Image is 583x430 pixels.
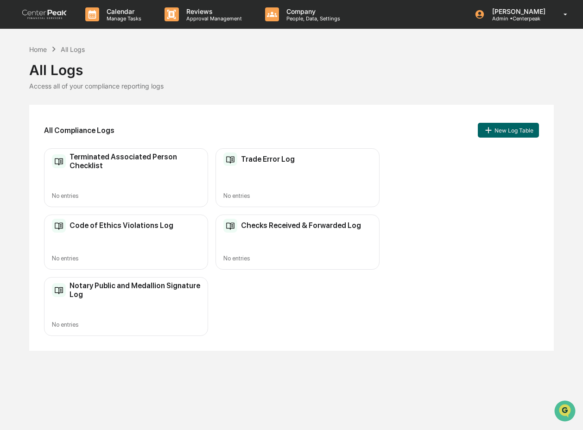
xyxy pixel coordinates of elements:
a: 🖐️Preclearance [6,113,63,130]
div: No entries [52,321,200,328]
p: Calendar [99,7,146,15]
div: 🔎 [9,135,17,143]
div: Access all of your compliance reporting logs [29,82,554,90]
h2: Trade Error Log [241,155,295,164]
a: 🔎Data Lookup [6,131,62,147]
div: Start new chat [32,71,152,80]
span: Preclearance [19,117,60,126]
span: Attestations [76,117,115,126]
p: Reviews [179,7,247,15]
p: Approval Management [179,15,247,22]
div: No entries [52,255,200,262]
div: All Logs [61,45,85,53]
img: Compliance Log Table Icon [52,154,66,168]
button: New Log Table [478,123,539,138]
img: Compliance Log Table Icon [223,152,237,166]
p: Admin • Centerpeak [485,15,550,22]
div: No entries [223,192,372,199]
p: People, Data, Settings [279,15,345,22]
p: How can we help? [9,19,169,34]
div: 🗄️ [67,118,75,125]
span: Data Lookup [19,134,58,144]
img: Compliance Log Table Icon [52,219,66,233]
div: No entries [223,255,372,262]
img: Compliance Log Table Icon [52,283,66,297]
h2: All Compliance Logs [44,126,114,135]
p: [PERSON_NAME] [485,7,550,15]
iframe: Open customer support [553,399,578,424]
div: We're available if you need us! [32,80,117,88]
div: All Logs [29,54,554,78]
a: 🗄️Attestations [63,113,119,130]
span: Pylon [92,157,112,164]
div: No entries [52,192,200,199]
div: 🖐️ [9,118,17,125]
h2: Notary Public and Medallion Signature Log [70,281,200,299]
h2: Checks Received & Forwarded Log [241,221,361,230]
img: logo [22,10,67,19]
h2: Code of Ethics Violations Log [70,221,173,230]
h2: Terminated Associated Person Checklist [70,152,200,170]
img: Compliance Log Table Icon [223,219,237,233]
a: Powered byPylon [65,157,112,164]
p: Manage Tasks [99,15,146,22]
button: Start new chat [158,74,169,85]
div: Home [29,45,47,53]
img: 1746055101610-c473b297-6a78-478c-a979-82029cc54cd1 [9,71,26,88]
p: Company [279,7,345,15]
